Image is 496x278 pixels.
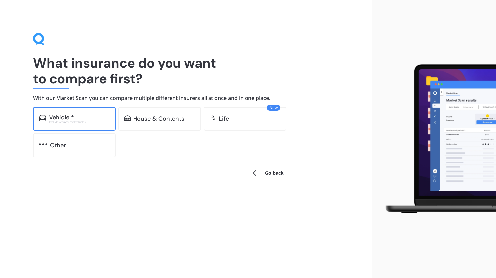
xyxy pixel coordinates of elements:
[248,165,287,181] button: Go back
[39,115,46,121] img: car.f15378c7a67c060ca3f3.svg
[210,115,216,121] img: life.f720d6a2d7cdcd3ad642.svg
[219,116,229,122] div: Life
[39,141,47,148] img: other.81dba5aafe580aa69f38.svg
[33,55,339,87] h1: What insurance do you want to compare first?
[133,116,184,122] div: House & Contents
[267,105,280,111] span: New
[49,114,74,121] div: Vehicle *
[49,121,110,123] div: Excludes commercial vehicles
[377,61,496,217] img: laptop.webp
[33,95,339,102] h4: With our Market Scan you can compare multiple different insurers all at once and in one place.
[50,142,66,149] div: Other
[124,115,131,121] img: home-and-contents.b802091223b8502ef2dd.svg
